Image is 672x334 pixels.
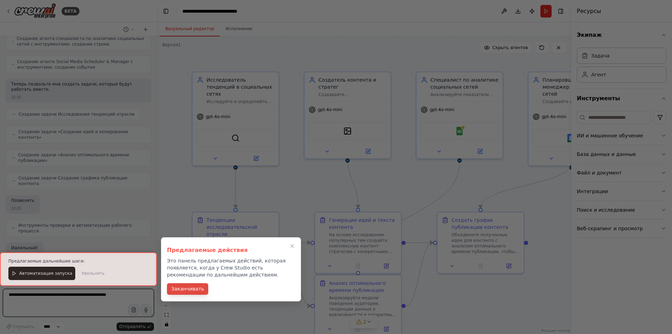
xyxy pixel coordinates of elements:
button: Скрыть левую боковую панель [161,6,171,16]
button: Заканчивать [167,283,208,295]
font: Это панель предлагаемых действий, которая появляется, когда у Crew Studio есть рекомендации по да... [167,258,286,278]
font: Заканчивать [171,286,204,292]
button: Закрыть пошаговое руководство [288,242,296,250]
font: Предлагаемые действия [167,247,247,253]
